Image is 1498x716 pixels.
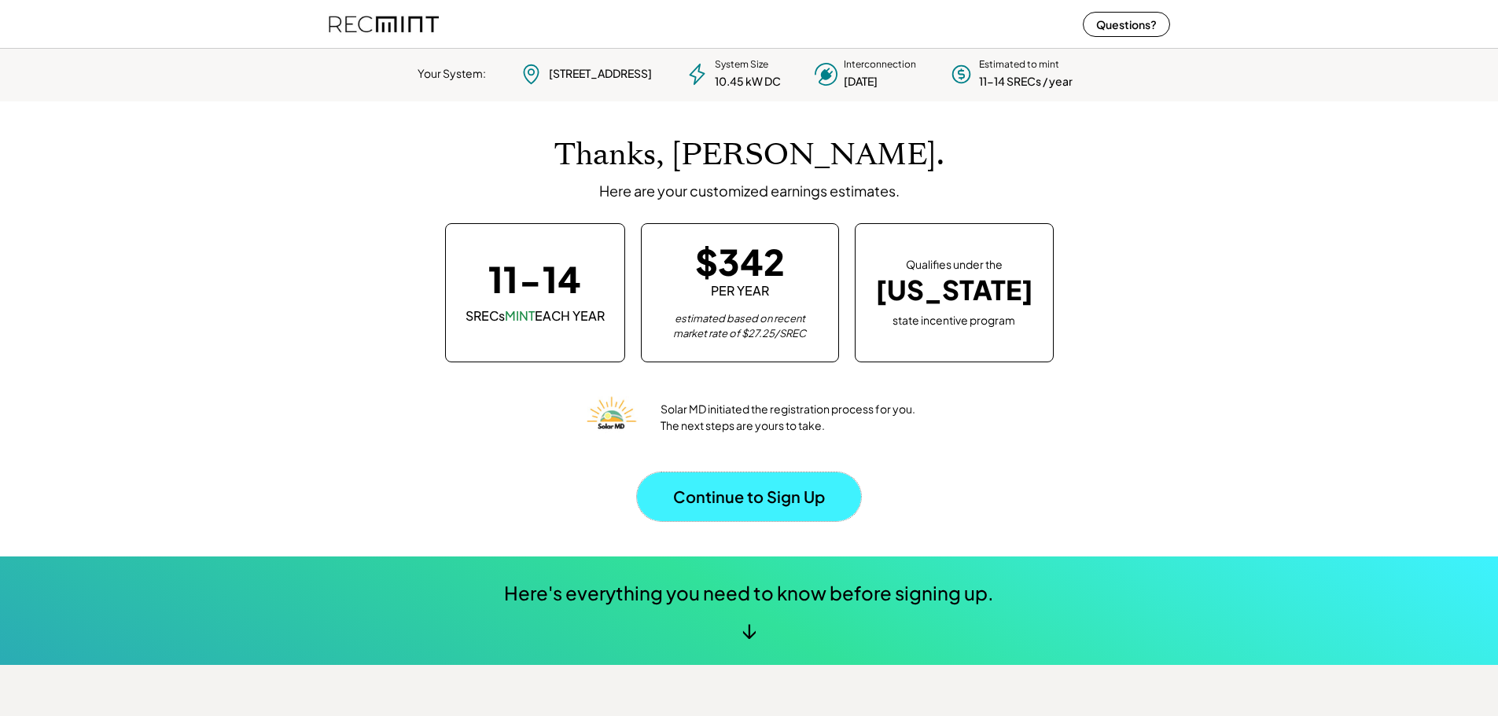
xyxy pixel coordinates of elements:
[504,580,994,607] div: Here's everything you need to know before signing up.
[505,307,535,324] font: MINT
[549,66,652,82] div: [STREET_ADDRESS]
[661,401,917,434] div: Solar MD initiated the registration process for you. The next steps are yours to take.
[875,274,1033,307] div: [US_STATE]
[742,618,756,641] div: ↓
[979,58,1059,72] div: Estimated to mint
[582,386,645,449] img: Solar%20MD%20LOgo.png
[329,3,439,45] img: recmint-logotype%403x%20%281%29.jpeg
[554,137,944,174] h1: Thanks, [PERSON_NAME].
[661,311,819,342] div: estimated based on recent market rate of $27.25/SREC
[695,244,785,279] div: $342
[906,257,1003,273] div: Qualifies under the
[466,307,605,325] div: SRECs EACH YEAR
[844,58,916,72] div: Interconnection
[1083,12,1170,37] button: Questions?
[715,74,781,90] div: 10.45 kW DC
[418,66,486,82] div: Your System:
[844,74,878,90] div: [DATE]
[979,74,1073,90] div: 11-14 SRECs / year
[488,261,581,296] div: 11-14
[711,282,769,299] div: PER YEAR
[715,58,768,72] div: System Size
[637,472,861,521] button: Continue to Sign Up
[893,310,1015,329] div: state incentive program
[599,182,900,200] div: Here are your customized earnings estimates.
